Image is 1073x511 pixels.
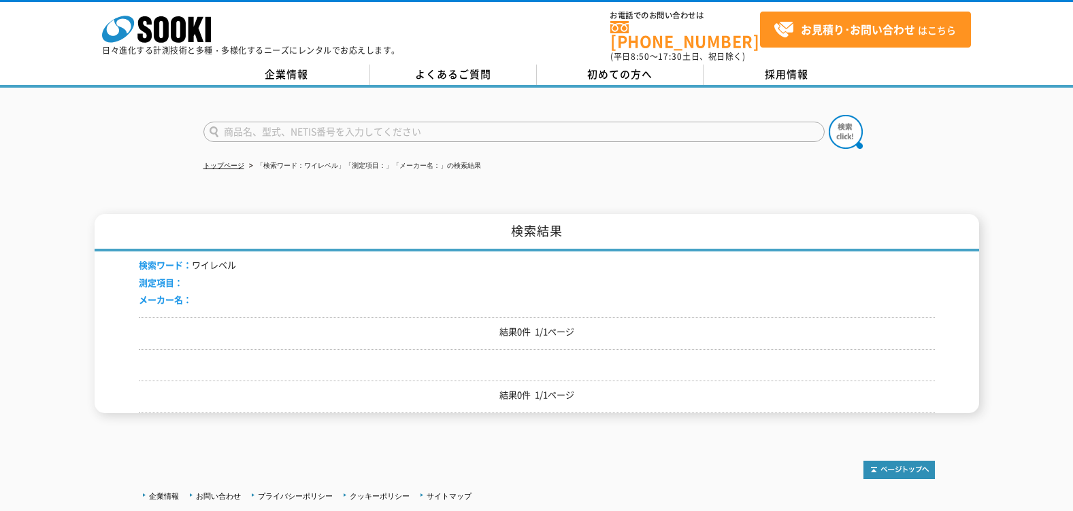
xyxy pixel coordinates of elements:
[203,65,370,85] a: 企業情報
[139,388,935,402] p: 結果0件 1/1ページ
[829,115,863,149] img: btn_search.png
[102,46,400,54] p: 日々進化する計測技術と多種・多様化するニーズにレンタルでお応えします。
[203,162,244,169] a: トップページ
[149,492,179,500] a: 企業情報
[801,21,915,37] strong: お見積り･お問い合わせ
[537,65,704,85] a: 初めての方へ
[203,122,825,142] input: 商品名、型式、NETIS番号を入力してください
[246,159,481,173] li: 「検索ワード：ワイレベル」「測定項目：」「メーカー名：」の検索結果
[139,258,236,272] li: ワイレベル
[350,492,410,500] a: クッキーポリシー
[139,325,935,339] p: 結果0件 1/1ページ
[139,258,192,271] span: 検索ワード：
[631,50,650,63] span: 8:50
[95,214,979,251] h1: 検索結果
[760,12,971,48] a: お見積り･お問い合わせはこちら
[658,50,682,63] span: 17:30
[258,492,333,500] a: プライバシーポリシー
[139,276,183,289] span: 測定項目：
[863,461,935,479] img: トップページへ
[139,293,192,306] span: メーカー名：
[196,492,241,500] a: お問い合わせ
[610,21,760,49] a: [PHONE_NUMBER]
[370,65,537,85] a: よくあるご質問
[610,50,745,63] span: (平日 ～ 土日、祝日除く)
[587,67,653,82] span: 初めての方へ
[610,12,760,20] span: お電話でのお問い合わせは
[774,20,956,40] span: はこちら
[704,65,870,85] a: 採用情報
[427,492,472,500] a: サイトマップ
